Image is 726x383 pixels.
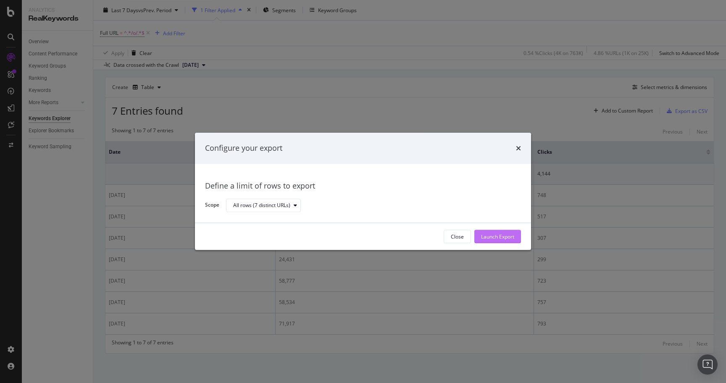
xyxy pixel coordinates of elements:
div: Define a limit of rows to export [205,181,521,191]
div: Launch Export [481,233,514,240]
div: times [516,143,521,154]
div: Open Intercom Messenger [697,354,718,375]
div: Close [451,233,464,240]
label: Scope [205,202,219,211]
button: All rows (7 distinct URLs) [226,199,301,212]
div: Configure your export [205,143,282,154]
div: modal [195,133,531,250]
div: All rows (7 distinct URLs) [233,203,290,208]
button: Launch Export [474,230,521,244]
button: Close [444,230,471,244]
